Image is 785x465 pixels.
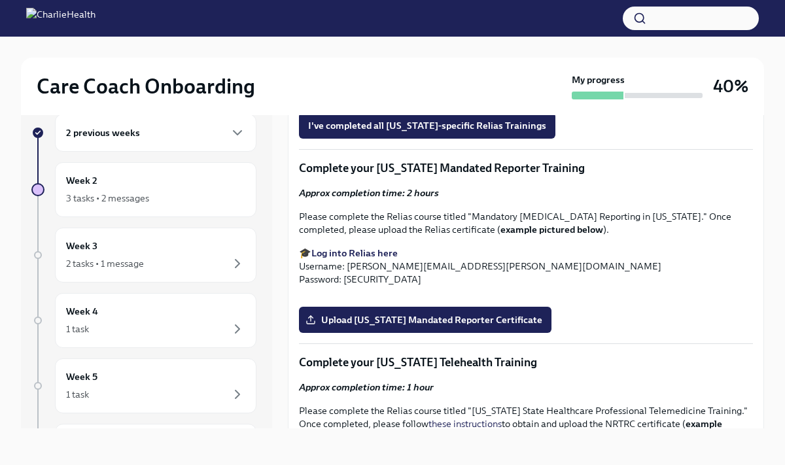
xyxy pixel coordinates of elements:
[299,381,434,393] strong: Approx completion time: 1 hour
[299,187,439,199] strong: Approx completion time: 2 hours
[299,210,753,236] p: Please complete the Relias course titled "Mandatory [MEDICAL_DATA] Reporting in [US_STATE]." Once...
[66,257,144,270] div: 2 tasks • 1 message
[713,75,748,98] h3: 40%
[26,8,96,29] img: CharlieHealth
[299,160,753,176] p: Complete your [US_STATE] Mandated Reporter Training
[66,239,97,253] h6: Week 3
[31,358,256,413] a: Week 51 task
[66,304,98,319] h6: Week 4
[55,114,256,152] div: 2 previous weeks
[308,119,546,132] span: I've completed all [US_STATE]-specific Relias Trainings
[66,192,149,205] div: 3 tasks • 2 messages
[66,388,89,401] div: 1 task
[299,247,753,286] p: 🎓 Username: [PERSON_NAME][EMAIL_ADDRESS][PERSON_NAME][DOMAIN_NAME] Password: [SECURITY_DATA]
[500,224,603,235] strong: example pictured below
[311,247,398,259] a: Log into Relias here
[572,73,625,86] strong: My progress
[299,354,753,370] p: Complete your [US_STATE] Telehealth Training
[66,173,97,188] h6: Week 2
[31,228,256,283] a: Week 32 tasks • 1 message
[66,126,140,140] h6: 2 previous weeks
[31,162,256,217] a: Week 23 tasks • 2 messages
[66,322,89,336] div: 1 task
[299,112,555,139] button: I've completed all [US_STATE]-specific Relias Trainings
[66,370,97,384] h6: Week 5
[299,404,753,443] p: Please complete the Relias course titled "[US_STATE] State Healthcare Professional Telemedicine T...
[299,307,551,333] label: Upload [US_STATE] Mandated Reporter Certificate
[428,418,502,430] a: these instructions
[308,313,542,326] span: Upload [US_STATE] Mandated Reporter Certificate
[31,293,256,348] a: Week 41 task
[37,73,255,99] h2: Care Coach Onboarding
